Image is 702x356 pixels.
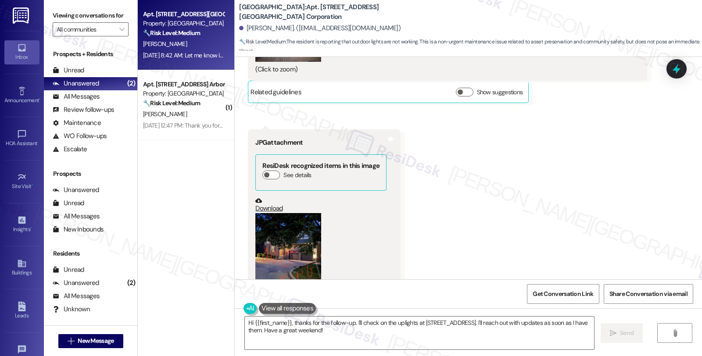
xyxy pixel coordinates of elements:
[527,284,599,304] button: Get Conversation Link
[672,330,678,337] i: 
[125,77,138,90] div: (2)
[53,79,99,88] div: Unanswered
[143,51,408,59] div: [DATE] 8:42 AM: Let me know if you need more information regarding this subject, have a good week...
[53,278,99,288] div: Unanswered
[143,99,200,107] strong: 🔧 Risk Level: Medium
[44,249,137,258] div: Residents
[143,10,224,19] div: Apt. [STREET_ADDRESS][GEOGRAPHIC_DATA] Corporation
[78,336,114,345] span: New Message
[4,40,39,64] a: Inbox
[53,92,100,101] div: All Messages
[143,80,224,89] div: Apt. [STREET_ADDRESS] Arbor Valley Townhomes Homeowners Association, Inc.
[53,199,84,208] div: Unread
[53,225,104,234] div: New Inbounds
[53,212,100,221] div: All Messages
[39,96,40,102] span: •
[143,89,224,98] div: Property: [GEOGRAPHIC_DATA]
[143,19,224,28] div: Property: [GEOGRAPHIC_DATA]
[53,185,99,195] div: Unanswered
[262,161,380,170] b: ResiDesk recognized items in this image
[4,127,39,150] a: HOA Assistant
[604,284,693,304] button: Share Conversation via email
[44,169,137,178] div: Prospects
[57,22,115,36] input: All communities
[143,29,200,37] strong: 🔧 Risk Level: Medium
[53,118,101,128] div: Maintenance
[32,182,33,188] span: •
[4,170,39,193] a: Site Visit •
[143,40,187,48] span: [PERSON_NAME]
[13,7,31,24] img: ResiDesk Logo
[53,265,84,274] div: Unread
[239,37,702,56] span: : The resident is reporting that outdoor lights are not working. This is a non-urgent maintenance...
[30,225,32,231] span: •
[255,138,303,147] b: JPG attachment
[119,26,124,33] i: 
[255,197,387,213] a: Download
[53,305,90,314] div: Unknown
[53,9,129,22] label: Viewing conversations for
[283,171,311,180] label: See details
[245,317,594,349] textarea: Hi {{first_name}}, thanks for the follow-up. I'll check on the uplights at [STREET_ADDRESS]. I'll...
[53,145,87,154] div: Escalate
[4,213,39,236] a: Insights •
[143,110,187,118] span: [PERSON_NAME]
[4,256,39,280] a: Buildings
[239,3,415,21] b: [GEOGRAPHIC_DATA]: Apt. [STREET_ADDRESS][GEOGRAPHIC_DATA] Corporation
[125,276,138,290] div: (2)
[44,50,137,59] div: Prospects + Residents
[251,88,301,100] div: Related guidelines
[620,328,634,338] span: Send
[533,289,593,299] span: Get Conversation Link
[53,66,84,75] div: Unread
[58,334,123,348] button: New Message
[610,330,616,337] i: 
[53,105,114,114] div: Review follow-ups
[53,292,100,301] div: All Messages
[255,65,633,74] div: (Click to zoom)
[53,132,107,141] div: WO Follow-ups
[4,299,39,323] a: Leads
[601,323,643,343] button: Send
[255,213,321,299] button: Zoom image
[68,338,74,345] i: 
[477,88,523,97] label: Show suggestions
[239,38,286,45] strong: 🔧 Risk Level: Medium
[239,24,401,33] div: [PERSON_NAME]. ([EMAIL_ADDRESS][DOMAIN_NAME])
[143,121,676,129] div: [DATE] 12:47 PM: Thank you for your message. Our offices are currently closed, but we will contac...
[609,289,688,299] span: Share Conversation via email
